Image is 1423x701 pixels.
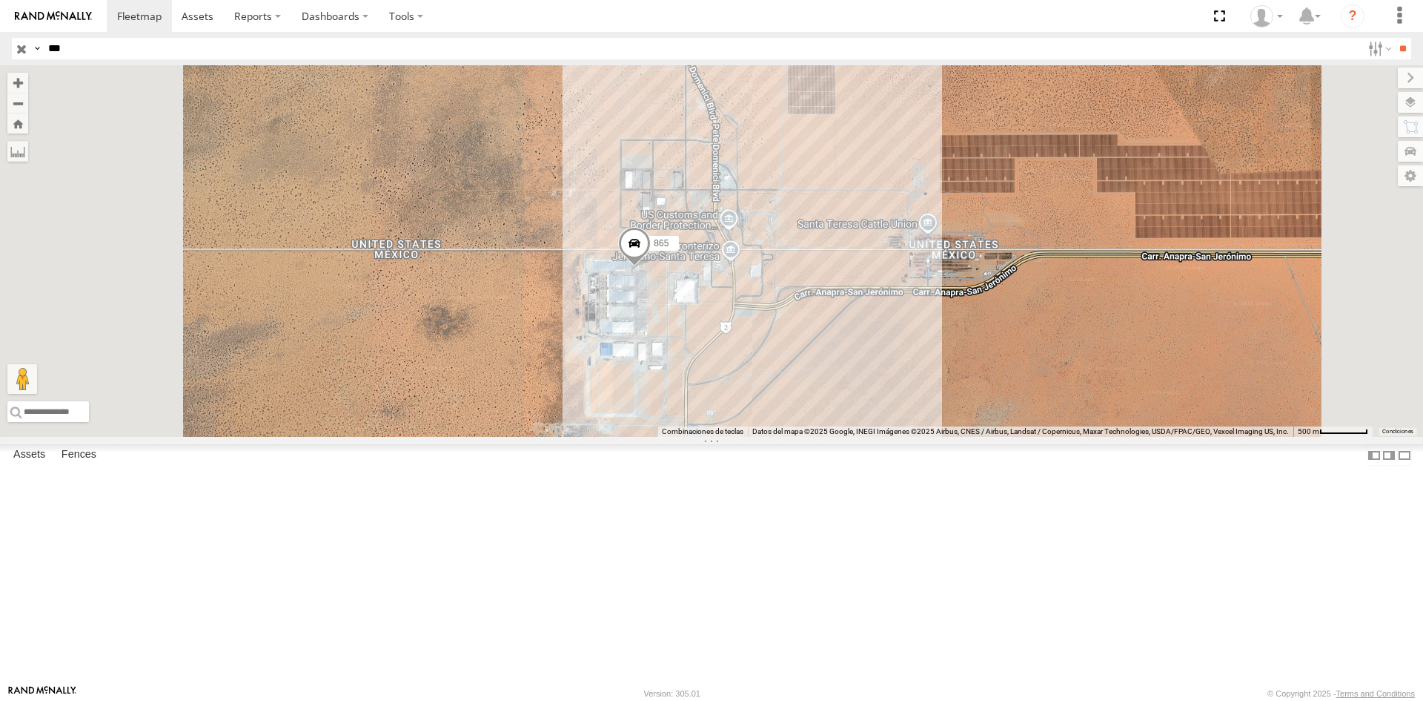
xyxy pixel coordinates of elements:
[752,427,1289,435] span: Datos del mapa ©2025 Google, INEGI Imágenes ©2025 Airbus, CNES / Airbus, Landsat / Copernicus, Ma...
[54,445,104,466] label: Fences
[1397,444,1412,466] label: Hide Summary Table
[6,445,53,466] label: Assets
[662,427,743,437] button: Combinaciones de teclas
[644,689,700,698] div: Version: 305.01
[8,686,76,701] a: Visit our Website
[1381,444,1396,466] label: Dock Summary Table to the Right
[15,11,92,22] img: rand-logo.svg
[1293,427,1373,437] button: Escala del mapa: 500 m por 62 píxeles
[1398,165,1423,186] label: Map Settings
[7,113,28,134] button: Zoom Home
[1367,444,1381,466] label: Dock Summary Table to the Left
[7,93,28,113] button: Zoom out
[1336,689,1415,698] a: Terms and Conditions
[1382,429,1413,435] a: Condiciones
[7,73,28,93] button: Zoom in
[7,141,28,162] label: Measure
[1245,5,1288,27] div: foxconn f
[1362,38,1394,59] label: Search Filter Options
[1341,4,1364,28] i: ?
[7,364,37,394] button: Arrastra el hombrecito naranja al mapa para abrir Street View
[1267,689,1415,698] div: © Copyright 2025 -
[654,238,669,249] span: 865
[31,38,43,59] label: Search Query
[1298,427,1319,435] span: 500 m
